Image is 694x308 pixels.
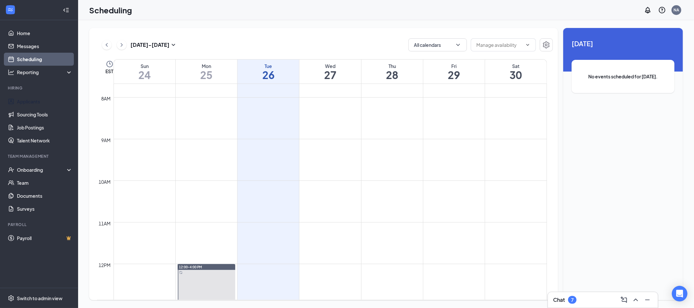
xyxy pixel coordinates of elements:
[542,41,550,49] svg: Settings
[106,68,114,74] span: EST
[98,261,112,269] div: 12pm
[572,38,674,48] span: [DATE]
[658,6,666,14] svg: QuestionInfo
[17,121,73,134] a: Job Postings
[176,60,237,84] a: August 25, 2025
[176,63,237,69] div: Mon
[8,295,14,301] svg: Settings
[632,296,640,304] svg: ChevronUp
[100,95,112,102] div: 8am
[642,295,653,305] button: Minimize
[102,40,112,50] button: ChevronLeft
[98,220,112,227] div: 11am
[114,69,175,80] h1: 24
[476,41,523,48] input: Manage availability
[631,295,641,305] button: ChevronUp
[114,60,175,84] a: August 24, 2025
[361,60,423,84] a: August 28, 2025
[179,271,183,274] svg: Sync
[7,7,14,13] svg: WorkstreamLogo
[179,265,202,269] span: 12:00-4:00 PM
[299,69,361,80] h1: 27
[98,178,112,185] div: 10am
[423,60,485,84] a: August 29, 2025
[17,176,73,189] a: Team
[455,42,461,48] svg: ChevronDown
[117,40,127,50] button: ChevronRight
[540,38,553,51] button: Settings
[17,95,73,108] a: Applicants
[238,60,299,84] a: August 26, 2025
[423,63,485,69] div: Fri
[619,295,629,305] button: ComposeMessage
[361,69,423,80] h1: 28
[8,222,71,227] div: Payroll
[17,69,73,75] div: Reporting
[299,60,361,84] a: August 27, 2025
[485,63,547,69] div: Sat
[571,297,574,303] div: 7
[525,42,530,47] svg: ChevronDown
[238,63,299,69] div: Tue
[408,38,467,51] button: All calendarsChevronDown
[299,63,361,69] div: Wed
[89,5,132,16] h1: Scheduling
[114,63,175,69] div: Sun
[118,41,125,49] svg: ChevronRight
[17,189,73,202] a: Documents
[17,108,73,121] a: Sourcing Tools
[17,53,73,66] a: Scheduling
[8,69,14,75] svg: Analysis
[17,27,73,40] a: Home
[170,41,177,49] svg: SmallChevronDown
[8,85,71,91] div: Hiring
[485,69,547,80] h1: 30
[63,7,69,13] svg: Collapse
[672,286,687,301] div: Open Intercom Messenger
[238,69,299,80] h1: 26
[17,232,73,245] a: PayrollCrown
[17,295,62,301] div: Switch to admin view
[17,40,73,53] a: Messages
[361,63,423,69] div: Thu
[674,7,679,13] div: NA
[644,6,652,14] svg: Notifications
[585,73,661,80] span: No events scheduled for [DATE].
[620,296,628,304] svg: ComposeMessage
[17,202,73,215] a: Surveys
[103,41,110,49] svg: ChevronLeft
[176,69,237,80] h1: 25
[106,60,114,68] svg: Clock
[100,137,112,144] div: 9am
[130,41,170,48] h3: [DATE] - [DATE]
[8,154,71,159] div: Team Management
[553,296,565,303] h3: Chat
[644,296,651,304] svg: Minimize
[423,69,485,80] h1: 29
[17,134,73,147] a: Talent Network
[8,167,14,173] svg: UserCheck
[485,60,547,84] a: August 30, 2025
[17,167,67,173] div: Onboarding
